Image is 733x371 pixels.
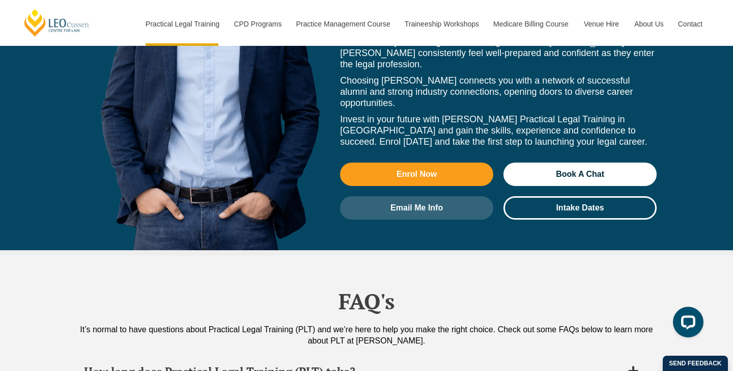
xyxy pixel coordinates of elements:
[289,2,397,46] a: Practice Management Course
[503,163,657,186] a: Book A Chat
[226,2,288,46] a: CPD Programs
[556,204,604,212] span: Intake Dates
[556,170,604,178] span: Book A Chat
[23,8,91,37] a: [PERSON_NAME] Centre for Law
[665,303,708,346] iframe: LiveChat chat widget
[576,2,627,46] a: Venue Hire
[486,2,576,46] a: Medicare Billing Course
[340,75,657,109] p: Choosing [PERSON_NAME] connects you with a network of successful alumni and strong industry conne...
[340,163,493,186] a: Enrol Now
[397,2,486,46] a: Traineeship Workshops
[76,324,657,347] div: It’s normal to have questions about Practical Legal Training (PLT) and we’re here to help you mak...
[503,196,657,220] a: Intake Dates
[138,2,227,46] a: Practical Legal Training
[397,170,437,178] span: Enrol Now
[390,204,443,212] span: Email Me Info
[340,36,657,70] p: With over 50 years in legal education, graduates of [PERSON_NAME] [PERSON_NAME] consistently feel...
[340,114,657,147] p: Invest in your future with [PERSON_NAME] Practical Legal Training in [GEOGRAPHIC_DATA] and gain t...
[670,2,710,46] a: Contact
[627,2,670,46] a: About Us
[340,196,493,220] a: Email Me Info
[76,288,657,314] h2: FAQ's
